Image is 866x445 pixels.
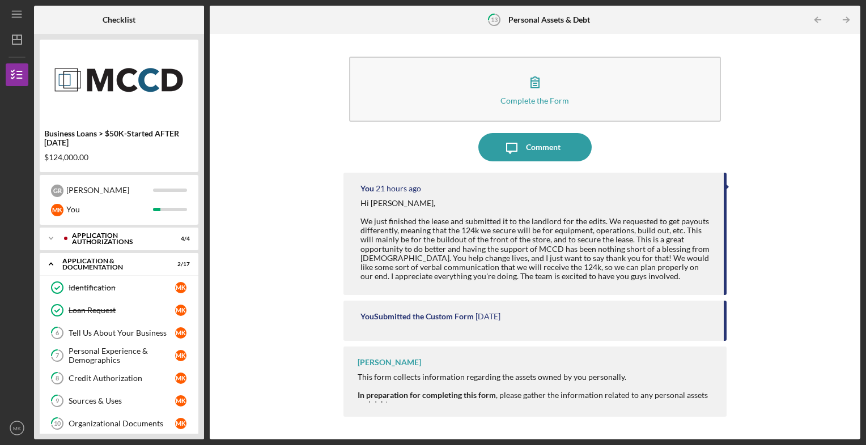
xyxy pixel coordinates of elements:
[45,322,193,344] a: 6Tell Us About Your BusinessMK
[376,184,421,193] time: 2025-09-22 20:00
[175,305,186,316] div: M K
[358,373,716,427] div: This form collects information regarding the assets owned by you personally. , please gather the ...
[13,425,22,431] text: MK
[72,232,162,245] div: Application Authorizations
[45,276,193,299] a: IdentificationMK
[175,350,186,361] div: M K
[360,312,474,321] div: You Submitted the Custom Form
[45,390,193,412] a: 9Sources & UsesMK
[45,367,193,390] a: 8Credit AuthorizationMK
[476,312,500,321] time: 2025-09-20 21:52
[51,204,63,216] div: M K
[6,417,28,439] button: MK
[45,412,193,435] a: 10Organizational DocumentsMK
[66,200,153,219] div: You
[478,133,592,161] button: Comment
[56,352,60,360] tspan: 7
[360,199,713,281] div: Hi [PERSON_NAME], We just finished the lease and submitted it to the landlord for the edits. We r...
[526,133,561,161] div: Comment
[44,153,194,162] div: $124,000.00
[51,185,63,197] div: G R
[175,373,186,384] div: M K
[500,96,569,105] div: Complete the Form
[40,45,198,113] img: Product logo
[69,396,175,405] div: Sources & Uses
[45,344,193,367] a: 7Personal Experience & DemographicsMK
[358,358,421,367] div: [PERSON_NAME]
[69,328,175,337] div: Tell Us About Your Business
[45,299,193,322] a: Loan RequestMK
[360,184,374,193] div: You
[175,418,186,429] div: M K
[66,181,153,200] div: [PERSON_NAME]
[69,419,175,428] div: Organizational Documents
[491,16,498,23] tspan: 13
[56,330,60,337] tspan: 6
[62,258,162,271] div: Application & Documentation
[169,261,190,268] div: 2 / 17
[103,15,135,24] b: Checklist
[358,390,496,400] strong: In preparation for completing this form
[169,236,190,242] div: 4 / 4
[69,306,175,315] div: Loan Request
[175,282,186,293] div: M K
[69,283,175,292] div: Identification
[69,374,175,383] div: Credit Authorization
[44,129,194,147] div: Business Loans > $50K-Started AFTER [DATE]
[175,395,186,407] div: M K
[56,397,60,405] tspan: 9
[349,57,721,122] button: Complete the Form
[56,375,59,382] tspan: 8
[508,15,590,24] b: Personal Assets & Debt
[175,327,186,339] div: M K
[54,420,61,427] tspan: 10
[69,346,175,365] div: Personal Experience & Demographics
